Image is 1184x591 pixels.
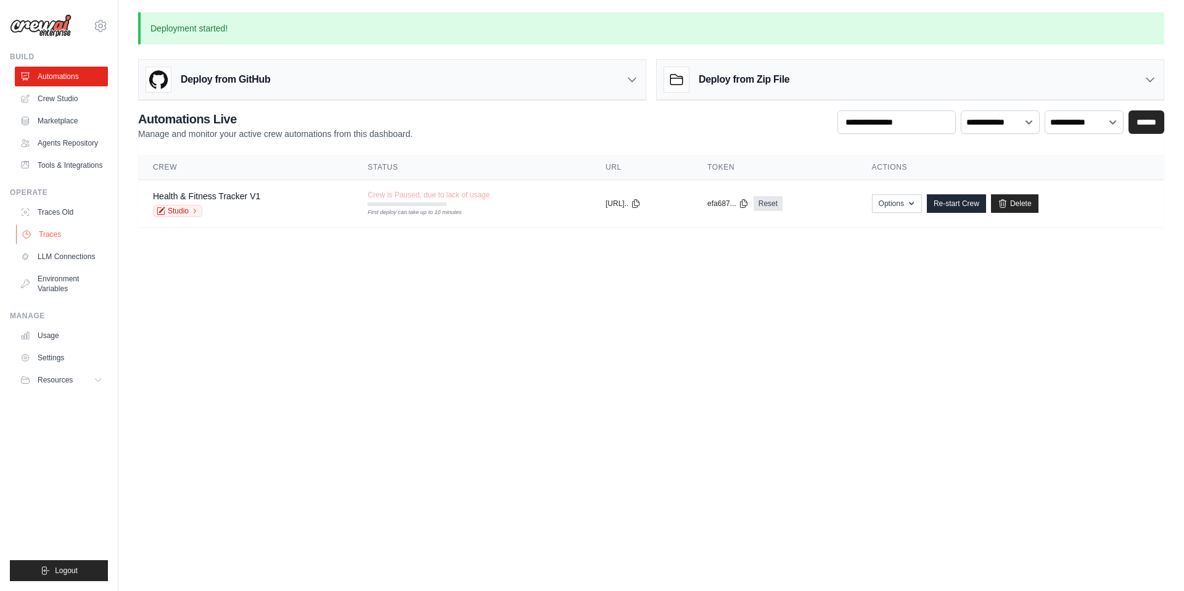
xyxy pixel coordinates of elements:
button: efa687... [707,199,749,209]
img: Logo [10,14,72,38]
h3: Deploy from GitHub [181,72,270,87]
a: Agents Repository [15,133,108,153]
a: Studio [153,205,202,217]
a: Health & Fitness Tracker V1 [153,191,260,201]
th: Token [693,155,857,180]
a: Settings [15,348,108,368]
th: Actions [857,155,1164,180]
button: Logout [10,560,108,581]
a: Environment Variables [15,269,108,299]
img: GitHub Logo [146,67,171,92]
span: Logout [55,566,78,576]
a: Tools & Integrations [15,155,108,175]
a: Automations [15,67,108,86]
p: Deployment started! [138,12,1164,44]
div: Build [10,52,108,62]
p: Manage and monitor your active crew automations from this dashboard. [138,128,413,140]
div: Manage [10,311,108,321]
a: Traces [16,225,109,244]
a: Re-start Crew [927,194,986,213]
a: LLM Connections [15,247,108,267]
button: Options [872,194,922,213]
h3: Deploy from Zip File [699,72,789,87]
a: Reset [754,196,783,211]
span: Resources [38,375,73,385]
h2: Automations Live [138,110,413,128]
th: URL [591,155,693,180]
a: Marketplace [15,111,108,131]
div: First deploy can take up to 10 minutes [368,209,446,217]
a: Traces Old [15,202,108,222]
th: Status [353,155,591,180]
span: Crew is Paused, due to lack of usage [368,190,490,200]
a: Crew Studio [15,89,108,109]
th: Crew [138,155,353,180]
button: Resources [15,370,108,390]
div: Operate [10,188,108,197]
a: Usage [15,326,108,345]
a: Delete [991,194,1038,213]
